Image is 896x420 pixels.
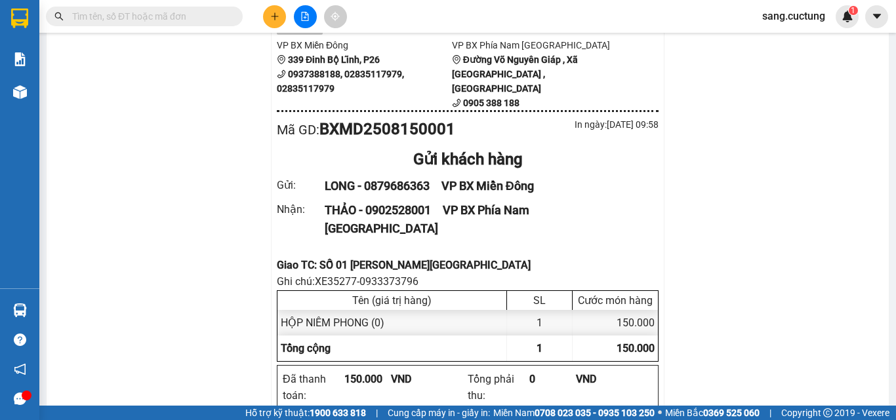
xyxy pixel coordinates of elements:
[91,56,174,99] li: VP VP [GEOGRAPHIC_DATA] xe Limousine
[283,371,344,404] div: Đã thanh toán :
[388,406,490,420] span: Cung cấp máy in - giấy in:
[576,294,655,307] div: Cước món hàng
[277,273,659,290] div: Ghi chú: XE35277-0933373796
[7,73,16,82] span: environment
[665,406,760,420] span: Miền Bắc
[277,201,325,218] div: Nhận :
[849,6,858,15] sup: 1
[7,72,69,97] b: 339 Đinh Bộ Lĩnh, P26
[463,98,519,108] b: 0905 388 188
[72,9,227,24] input: Tìm tên, số ĐT hoặc mã đơn
[331,12,340,21] span: aim
[7,7,190,31] li: Cúc Tùng
[537,342,542,354] span: 1
[11,9,28,28] img: logo-vxr
[391,371,438,387] div: VND
[325,201,643,239] div: THẢO - 0902528001 VP BX Phía Nam [GEOGRAPHIC_DATA]
[573,310,658,335] div: 150.000
[281,294,503,307] div: Tên (giá trị hàng)
[452,38,627,52] li: VP BX Phía Nam [GEOGRAPHIC_DATA]
[13,85,27,99] img: warehouse-icon
[468,371,529,404] div: Tổng phải thu :
[14,334,26,346] span: question-circle
[703,408,760,418] strong: 0369 525 060
[277,55,286,64] span: environment
[871,10,883,22] span: caret-down
[277,177,325,193] div: Gửi :
[452,54,578,94] b: Đường Võ Nguyên Giáp , Xã [GEOGRAPHIC_DATA] , [GEOGRAPHIC_DATA]
[576,371,622,387] div: VND
[277,122,319,138] span: Mã GD :
[13,52,27,66] img: solution-icon
[245,406,366,420] span: Hỗ trợ kỹ thuật:
[468,117,659,132] div: In ngày: [DATE] 09:58
[14,392,26,405] span: message
[493,406,655,420] span: Miền Nam
[277,147,659,172] div: Gửi khách hàng
[310,408,366,418] strong: 1900 633 818
[319,120,455,138] b: BXMD2508150001
[300,12,310,21] span: file-add
[376,406,378,420] span: |
[277,69,286,79] span: phone
[7,56,91,70] li: VP BX Miền Đông
[865,5,888,28] button: caret-down
[281,316,384,329] span: HỘP NIÊM PHONG (0)
[851,6,855,15] span: 1
[769,406,771,420] span: |
[277,38,452,52] li: VP BX Miền Đông
[277,257,659,273] div: Giao TC: SỐ 01 [PERSON_NAME][GEOGRAPHIC_DATA]
[535,408,655,418] strong: 0708 023 035 - 0935 103 250
[54,12,64,21] span: search
[617,342,655,354] span: 150.000
[452,98,461,107] span: phone
[288,54,380,65] b: 339 Đinh Bộ Lĩnh, P26
[263,5,286,28] button: plus
[324,5,347,28] button: aim
[14,363,26,375] span: notification
[452,55,461,64] span: environment
[13,303,27,317] img: warehouse-icon
[510,294,569,307] div: SL
[270,12,279,21] span: plus
[823,408,832,417] span: copyright
[344,371,391,387] div: 150.000
[294,5,317,28] button: file-add
[507,310,573,335] div: 1
[281,342,331,354] span: Tổng cộng
[658,410,662,415] span: ⚪️
[752,8,836,24] span: sang.cuctung
[842,10,853,22] img: icon-new-feature
[277,69,404,94] b: 0937388188, 02835117979, 02835117979
[529,371,576,387] div: 0
[325,177,643,195] div: LONG - 0879686363 VP BX Miền Đông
